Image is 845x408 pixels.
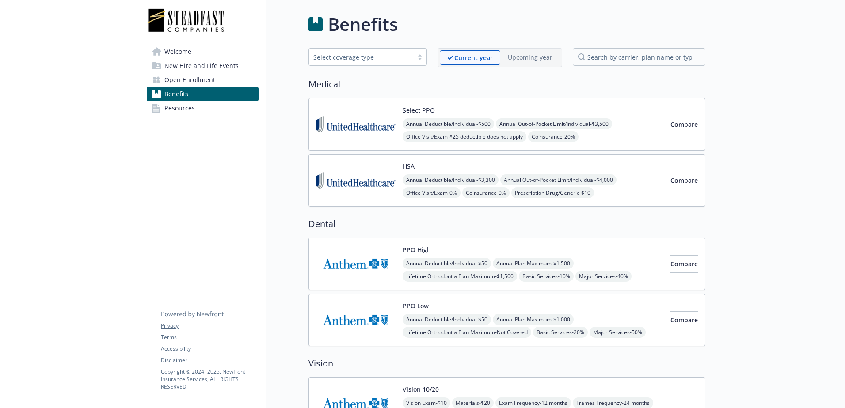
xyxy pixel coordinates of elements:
button: Select PPO [403,106,435,115]
button: HSA [403,162,415,171]
span: Annual Deductible/Individual - $50 [403,258,491,269]
a: New Hire and Life Events [147,59,259,73]
h2: Dental [308,217,705,230]
span: Basic Services - 10% [519,271,574,282]
button: Compare [670,255,698,273]
img: United Healthcare Insurance Company carrier logo [316,162,396,199]
p: Copyright © 2024 - 2025 , Newfront Insurance Services, ALL RIGHTS RESERVED [161,368,258,390]
img: Anthem Blue Cross carrier logo [316,301,396,339]
span: Annual Out-of-Pocket Limit/Individual - $3,500 [496,118,612,129]
a: Benefits [147,87,259,101]
span: Office Visit/Exam - 0% [403,187,461,198]
div: Select coverage type [313,53,409,62]
a: Open Enrollment [147,73,259,87]
img: United Healthcare Insurance Company carrier logo [316,106,396,143]
a: Terms [161,333,258,341]
button: Compare [670,116,698,133]
span: Compare [670,260,698,268]
span: Benefits [164,87,188,101]
span: Upcoming year [500,50,560,65]
span: Annual Out-of-Pocket Limit/Individual - $4,000 [500,174,617,185]
span: Lifetime Orthodontia Plan Maximum - $1,500 [403,271,517,282]
button: Compare [670,172,698,189]
span: Major Services - 40% [575,271,632,282]
a: Welcome [147,45,259,59]
span: Annual Deductible/Individual - $50 [403,314,491,325]
button: PPO High [403,245,431,254]
span: Annual Deductible/Individual - $500 [403,118,494,129]
a: Resources [147,101,259,115]
p: Current year [454,53,493,62]
span: Compare [670,316,698,324]
span: Resources [164,101,195,115]
span: Annual Plan Maximum - $1,500 [493,258,574,269]
p: Upcoming year [508,53,552,62]
button: Vision 10/20 [403,385,439,394]
span: Compare [670,176,698,185]
span: Coinsurance - 0% [462,187,510,198]
img: Anthem Blue Cross carrier logo [316,245,396,283]
a: Accessibility [161,345,258,353]
span: Office Visit/Exam - $25 deductible does not apply [403,131,526,142]
a: Privacy [161,322,258,330]
span: New Hire and Life Events [164,59,239,73]
h2: Vision [308,357,705,370]
span: Basic Services - 20% [533,327,588,338]
span: Annual Deductible/Individual - $3,300 [403,174,499,185]
input: search by carrier, plan name or type [573,48,705,66]
span: Welcome [164,45,191,59]
button: PPO Low [403,301,429,310]
a: Disclaimer [161,356,258,364]
h1: Benefits [328,11,398,38]
span: Open Enrollment [164,73,215,87]
span: Prescription Drug/Generic - $10 [511,187,594,198]
span: Annual Plan Maximum - $1,000 [493,314,574,325]
span: Lifetime Orthodontia Plan Maximum - Not Covered [403,327,531,338]
span: Coinsurance - 20% [528,131,579,142]
span: Major Services - 50% [590,327,646,338]
button: Compare [670,311,698,329]
h2: Medical [308,78,705,91]
span: Compare [670,120,698,128]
